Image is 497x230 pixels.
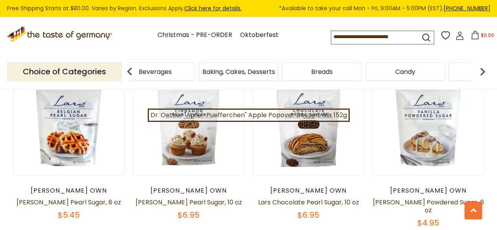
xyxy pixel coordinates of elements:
div: [PERSON_NAME] Own [133,187,245,195]
span: $6.95 [178,210,200,221]
div: Free Shipping Starts at $80.00. Varies by Region. Exclusions Apply. [7,4,490,13]
a: Baking, Cakes, Desserts [202,69,275,75]
img: Lars Cinnamon Pearl Sugar, 10 oz [133,64,244,175]
a: Dr. Oetker "Apfel-Puefferchen" Apple Popover Dessert Mix 152g [148,109,350,122]
span: $5.45 [58,210,80,221]
span: $0.00 [481,32,494,39]
div: [PERSON_NAME] Own [13,187,125,195]
img: next arrow [475,64,490,79]
img: Lars Vanilla Powdered Sugar, 6 oz [373,64,484,175]
a: [PERSON_NAME] Pearl Sugar, 10 oz [135,198,242,207]
a: Candy [395,69,415,75]
a: [PERSON_NAME] Pearl Sugar, 8 oz [17,198,121,207]
a: Beverages [139,69,172,75]
img: previous arrow [122,64,138,79]
div: [PERSON_NAME] Own [253,187,365,195]
span: *Available to take your call Mon - Fri, 9:00AM - 5:00PM (EST). [279,4,490,13]
p: Choice of Categories [7,62,122,81]
img: Lars Belgian Pearl Sugar, 8 oz [13,64,125,175]
div: [PERSON_NAME] Own [372,187,484,195]
a: Oktoberfest [240,30,279,40]
a: [PERSON_NAME] Powdered Sugar, 6 oz [373,198,484,215]
a: Click here for details. [184,4,242,12]
span: $4.95 [417,217,439,228]
a: [PHONE_NUMBER] [444,4,490,12]
a: Christmas - PRE-ORDER [158,30,232,40]
span: $6.95 [297,210,319,221]
a: Breads [311,69,333,75]
a: Lars Chocolate Pearl Sugar, 10 oz [258,198,359,207]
